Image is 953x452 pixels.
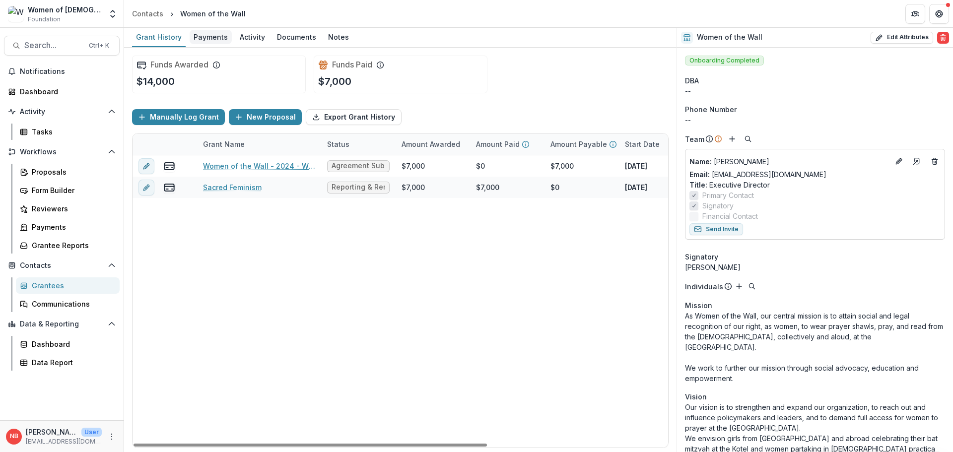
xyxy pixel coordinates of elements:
div: Proposals [32,167,112,177]
a: Sacred Feminism [203,182,262,193]
p: $7,000 [318,74,351,89]
div: $7,000 [476,182,499,193]
div: Amount Payable [545,133,619,155]
button: New Proposal [229,109,302,125]
div: Grant Name [197,133,321,155]
a: Payments [16,219,120,235]
a: Contacts [128,6,167,21]
a: Notes [324,28,353,47]
span: Onboarding Completed [685,56,764,65]
div: $0 [476,161,485,171]
span: Signatory [702,200,734,211]
button: Add [733,280,745,292]
button: More [106,431,118,443]
p: User [81,428,102,437]
p: Amount Payable [550,139,607,149]
span: Contacts [20,261,104,270]
div: Contacts [132,8,163,19]
a: Go to contact [909,153,925,169]
button: edit [138,180,154,195]
div: Communications [32,299,112,309]
div: Amount Awarded [396,133,470,155]
a: Grantee Reports [16,237,120,254]
nav: breadcrumb [128,6,250,21]
div: Data Report [32,357,112,368]
div: Amount Paid [470,133,545,155]
a: Grantees [16,277,120,294]
button: Add [726,133,738,145]
div: Tasks [32,127,112,137]
p: $14,000 [136,74,175,89]
div: Status [321,133,396,155]
span: Workflows [20,148,104,156]
p: [DATE] [625,182,647,193]
a: Grant History [132,28,186,47]
p: [PERSON_NAME] [689,156,889,167]
a: Documents [273,28,320,47]
button: Search... [4,36,120,56]
div: Dashboard [32,339,112,349]
p: Executive Director [689,180,941,190]
span: Signatory [685,252,718,262]
a: Reviewers [16,200,120,217]
button: Manually Log Grant [132,109,225,125]
h2: Funds Awarded [150,60,208,69]
button: view-payments [163,182,175,194]
p: Team [685,134,704,144]
div: Grantee Reports [32,240,112,251]
span: DBA [685,75,699,86]
a: Activity [236,28,269,47]
span: Mission [685,300,712,311]
button: Open Data & Reporting [4,316,120,332]
div: Grant History [132,30,186,44]
div: Documents [273,30,320,44]
a: Data Report [16,354,120,371]
div: $7,000 [402,182,425,193]
img: Women of Reform Judaism [8,6,24,22]
a: Dashboard [4,83,120,100]
div: Ctrl + K [87,40,111,51]
a: Proposals [16,164,120,180]
a: Form Builder [16,182,120,198]
div: $7,000 [402,161,425,171]
h2: Women of the Wall [697,33,762,42]
button: Deletes [929,155,941,167]
a: Email: [EMAIL_ADDRESS][DOMAIN_NAME] [689,169,826,180]
span: Notifications [20,67,116,76]
button: Search [746,280,758,292]
button: Search [742,133,754,145]
button: Open Workflows [4,144,120,160]
button: view-payments [163,160,175,172]
div: $7,000 [550,161,574,171]
a: Name: [PERSON_NAME] [689,156,889,167]
a: Tasks [16,124,120,140]
div: Status [321,139,355,149]
span: Foundation [28,15,61,24]
a: Payments [190,28,232,47]
span: Activity [20,108,104,116]
p: Amount Paid [476,139,520,149]
span: Search... [24,41,83,50]
button: Export Grant History [306,109,402,125]
div: Grantees [32,280,112,291]
div: Reviewers [32,203,112,214]
a: Dashboard [16,336,120,352]
button: Open Contacts [4,258,120,273]
span: Financial Contact [702,211,758,221]
p: As Women of the Wall, our central mission is to attain social and legal recognition of our right,... [685,311,945,384]
div: Payments [190,30,232,44]
div: [PERSON_NAME] [685,262,945,272]
h2: Funds Paid [332,60,372,69]
p: [EMAIL_ADDRESS][DOMAIN_NAME] [26,437,102,446]
p: [DATE] [625,161,647,171]
span: Reporting & Reminders [332,183,385,192]
a: Women of the Wall - 2024 - WRJ [DATE]-[DATE] YES Fund Application [203,161,315,171]
p: [PERSON_NAME] [26,427,77,437]
div: Nicki Braun [10,433,18,440]
div: -- [685,86,945,96]
button: Edit Attributes [871,32,933,44]
div: Notes [324,30,353,44]
div: Form Builder [32,185,112,195]
div: Start Date [619,133,693,155]
div: Dashboard [20,86,112,97]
